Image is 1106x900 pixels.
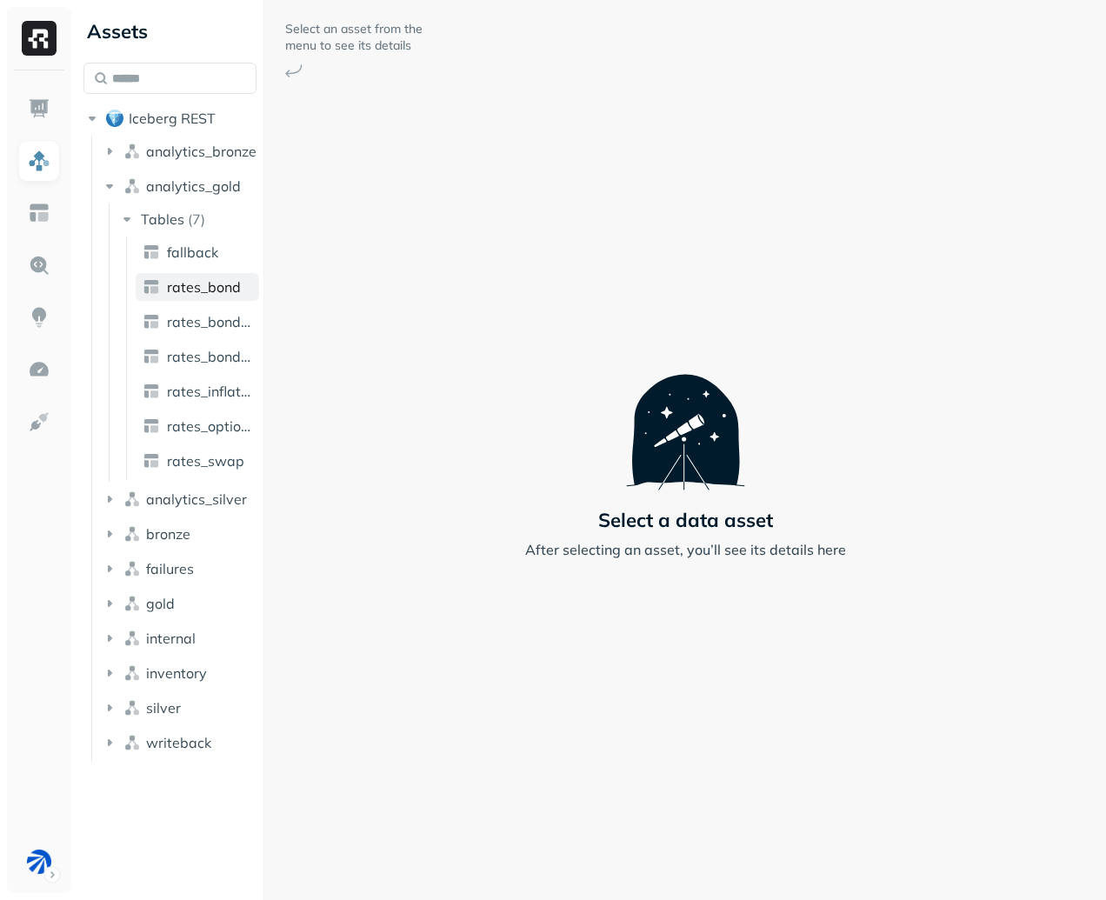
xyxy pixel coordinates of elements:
[143,417,160,435] img: table
[83,17,257,45] div: Assets
[129,110,216,127] span: Iceberg REST
[146,177,241,195] span: analytics_gold
[27,850,51,874] img: BAM
[143,313,160,330] img: table
[101,555,257,583] button: failures
[146,595,175,612] span: gold
[123,734,141,751] img: namespace
[136,447,259,475] a: rates_swap
[143,278,160,296] img: table
[123,525,141,543] img: namespace
[136,238,259,266] a: fallback
[188,210,205,228] p: ( 7 )
[28,410,50,433] img: Integrations
[123,664,141,682] img: namespace
[146,664,207,682] span: inventory
[143,348,160,365] img: table
[101,172,257,200] button: analytics_gold
[146,630,196,647] span: internal
[101,659,257,687] button: inventory
[146,143,257,160] span: analytics_bronze
[28,97,50,120] img: Dashboard
[101,485,257,513] button: analytics_silver
[167,278,241,296] span: rates_bond
[167,243,218,261] span: fallback
[626,340,745,490] img: Telescope
[167,383,252,400] span: rates_inflation
[118,205,258,233] button: Tables(7)
[146,734,211,751] span: writeback
[525,539,846,560] p: After selecting an asset, you’ll see its details here
[28,202,50,224] img: Asset Explorer
[146,560,194,577] span: failures
[167,348,252,365] span: rates_bond_otr
[123,143,141,160] img: namespace
[141,210,184,228] span: Tables
[123,560,141,577] img: namespace
[101,137,257,165] button: analytics_bronze
[101,590,257,617] button: gold
[146,490,247,508] span: analytics_silver
[285,21,424,54] p: Select an asset from the menu to see its details
[167,452,244,470] span: rates_swap
[136,343,259,370] a: rates_bond_otr
[123,595,141,612] img: namespace
[123,490,141,508] img: namespace
[101,694,257,722] button: silver
[285,64,303,77] img: Arrow
[22,21,57,56] img: Ryft
[101,624,257,652] button: internal
[101,520,257,548] button: bronze
[106,110,123,127] img: root
[143,452,160,470] img: table
[123,630,141,647] img: namespace
[598,508,773,532] p: Select a data asset
[143,243,160,261] img: table
[83,104,257,132] button: Iceberg REST
[136,273,259,301] a: rates_bond
[123,177,141,195] img: namespace
[28,358,50,381] img: Optimization
[28,306,50,329] img: Insights
[28,150,50,172] img: Assets
[101,729,257,757] button: writeback
[146,699,181,717] span: silver
[146,525,190,543] span: bronze
[136,308,259,336] a: rates_bond_cmt
[123,699,141,717] img: namespace
[28,254,50,277] img: Query Explorer
[136,377,259,405] a: rates_inflation
[167,313,252,330] span: rates_bond_cmt
[143,383,160,400] img: table
[136,412,259,440] a: rates_option_swap
[167,417,252,435] span: rates_option_swap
